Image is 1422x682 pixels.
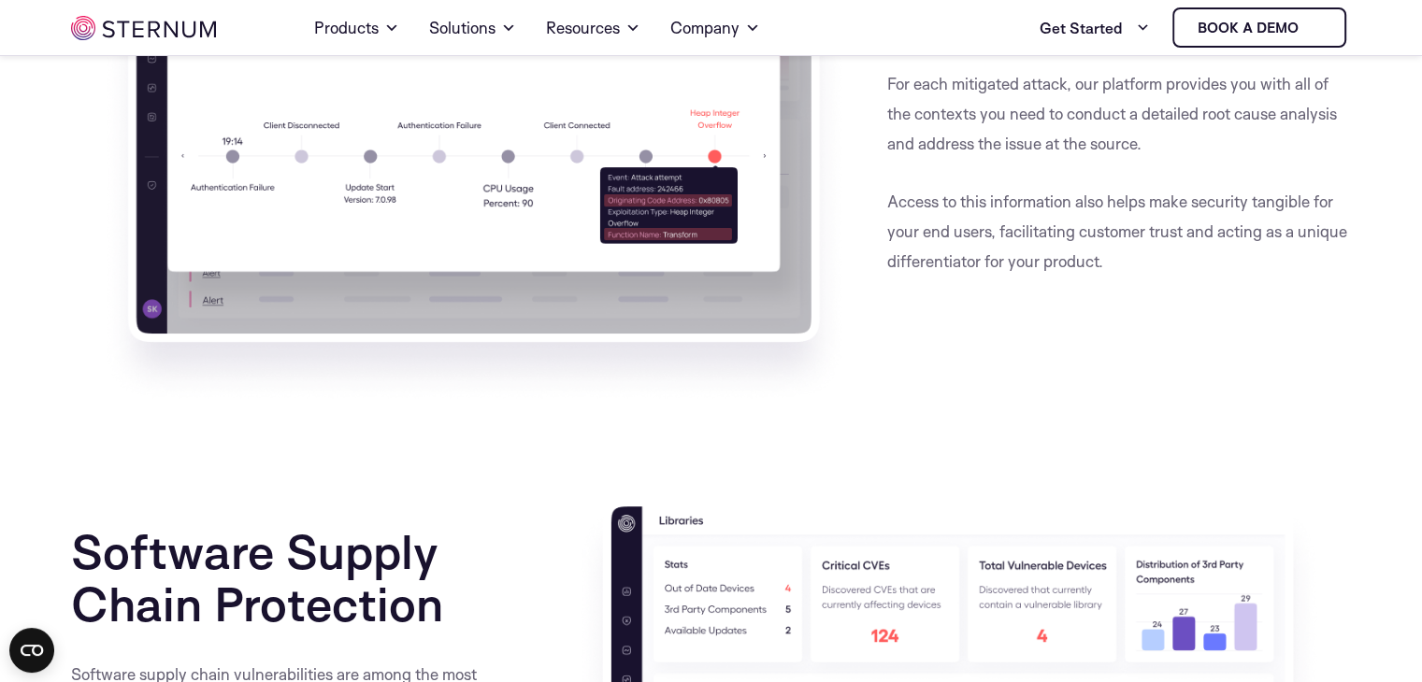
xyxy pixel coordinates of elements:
a: Get Started [1040,9,1150,47]
img: sternum iot [71,16,216,40]
a: Resources [546,2,640,54]
p: For each mitigated attack, our platform provides you with all of the contexts you need to conduct... [886,69,1350,187]
a: Solutions [429,2,516,54]
a: Company [670,2,760,54]
a: Book a demo [1172,7,1346,48]
a: Products [314,2,399,54]
p: Access to this information also helps make security tangible for your end users, facilitating cus... [886,187,1350,277]
h2: Software Supply Chain Protection [71,497,535,630]
img: sternum iot [1306,21,1321,36]
button: Open CMP widget [9,628,54,673]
